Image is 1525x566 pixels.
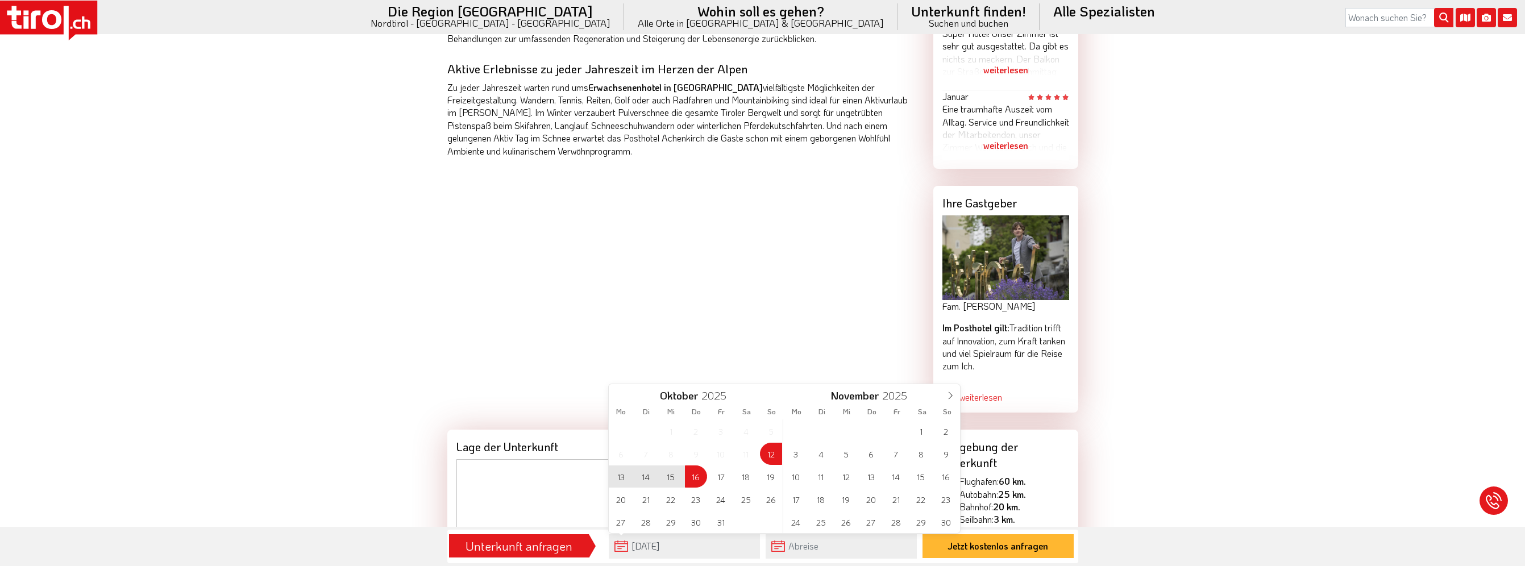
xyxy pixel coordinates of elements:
span: November 20, 2025 [860,488,882,510]
input: Wonach suchen Sie? [1345,8,1453,27]
li: Seilbahn: [942,513,1015,526]
span: Oktober 22, 2025 [660,488,682,510]
span: November 12, 2025 [835,465,857,488]
span: Oktober 27, 2025 [610,511,632,533]
div: Ihre Gastgeber [933,186,1078,215]
span: Oktober 30, 2025 [685,511,707,533]
span: November 16, 2025 [935,465,957,488]
span: Oktober 20, 2025 [610,488,632,510]
span: November 28, 2025 [885,511,907,533]
span: November 19, 2025 [835,488,857,510]
span: Fr [709,408,734,415]
span: November 24, 2025 [785,511,807,533]
div: Lage der Unterkunft [447,430,916,459]
li: Flughafen: [942,475,1026,488]
span: Oktober 10, 2025 [710,443,732,465]
button: Jetzt kostenlos anfragen [923,534,1074,558]
b: 60 km. [999,475,1026,487]
li: Golfplatz: [942,526,1017,539]
span: Oktober 28, 2025 [635,511,657,533]
small: Alle Orte in [GEOGRAPHIC_DATA] & [GEOGRAPHIC_DATA] [638,18,884,28]
span: Oktober [660,390,698,401]
span: So [759,408,784,415]
span: November 30, 2025 [935,511,957,533]
input: Abreise [766,534,917,559]
span: Mo [784,408,809,415]
span: November 17, 2025 [785,488,807,510]
span: November 15, 2025 [910,465,932,488]
p: Tradition trifft auf Innovation, zum Kraft tanken und viel Spielraum für die Reise zum Ich. [942,322,1069,373]
img: Fam. Karl C. Reiter [942,215,1069,300]
span: Oktober 11, 2025 [735,443,757,465]
h3: Aktive Erlebnisse zu jeder Jahreszeit im Herzen der Alpen [447,62,916,75]
input: Anreise [609,534,760,559]
span: Oktober 16, 2025 [685,465,707,488]
span: Oktober 9, 2025 [685,443,707,465]
span: Oktober 7, 2025 [635,443,657,465]
span: November 13, 2025 [860,465,882,488]
div: Fam. [PERSON_NAME] [942,300,1069,313]
span: November 7, 2025 [885,443,907,465]
b: 3 km. [994,513,1015,525]
span: November 25, 2025 [810,511,832,533]
span: November 6, 2025 [860,443,882,465]
strong: Im Posthotel gilt: [942,322,1009,334]
span: Di [809,408,834,415]
span: Do [684,408,709,415]
i: Kontakt [1498,8,1517,27]
span: November [830,390,879,401]
a: weiterlesen [959,391,1069,403]
div: weiterlesen [942,56,1069,84]
span: November 5, 2025 [835,443,857,465]
input: Year [879,388,916,402]
span: Oktober 25, 2025 [735,488,757,510]
span: Januar [942,90,969,102]
span: Sa [909,408,934,415]
span: So [934,408,959,415]
i: Fotogalerie [1477,8,1496,27]
i: Karte öffnen [1456,8,1475,27]
p: Zu jeder Jahreszeit warten rund ums vielfältigste Möglichkeiten der Freizeitgestaltung. Wandern, ... [447,81,916,157]
span: November 21, 2025 [885,488,907,510]
span: November 1, 2025 [910,420,932,442]
span: November 8, 2025 [910,443,932,465]
span: November 27, 2025 [860,511,882,533]
span: November 18, 2025 [810,488,832,510]
span: Oktober 14, 2025 [635,465,657,488]
span: Oktober 17, 2025 [710,465,732,488]
span: November 26, 2025 [835,511,857,533]
span: Oktober 1, 2025 [660,420,682,442]
small: Nordtirol - [GEOGRAPHIC_DATA] - [GEOGRAPHIC_DATA] [371,18,610,28]
span: Oktober 6, 2025 [610,443,632,465]
span: Di [634,408,659,415]
span: Oktober 4, 2025 [735,420,757,442]
span: Fr [884,408,909,415]
span: Sa [734,408,759,415]
input: Year [698,388,736,402]
span: Oktober 5, 2025 [760,420,782,442]
span: Oktober 29, 2025 [660,511,682,533]
div: Super Hotel! Unser Zimmer ist sehr gut ausgestattet. Da gibt es nichts zu meckern. Der Balkon zur... [942,27,1069,84]
span: Oktober 21, 2025 [635,488,657,510]
span: November 29, 2025 [910,511,932,533]
span: November 22, 2025 [910,488,932,510]
span: Oktober 15, 2025 [660,465,682,488]
span: Oktober 13, 2025 [610,465,632,488]
span: November 14, 2025 [885,465,907,488]
li: Autobahn: [942,488,1026,501]
span: Mi [659,408,684,415]
span: Oktober 19, 2025 [760,465,782,488]
span: Oktober 31, 2025 [710,511,732,533]
span: November 4, 2025 [810,443,832,465]
span: Mo [609,408,634,415]
span: Oktober 24, 2025 [710,488,732,510]
span: Oktober 3, 2025 [710,420,732,442]
div: Unterkunft anfragen [452,536,585,556]
span: Mi [834,408,859,415]
span: November 23, 2025 [935,488,957,510]
span: November 11, 2025 [810,465,832,488]
span: November 10, 2025 [785,465,807,488]
li: Bahnhof: [942,501,1020,513]
small: Suchen und buchen [911,18,1026,28]
b: 25 km. [998,488,1026,500]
